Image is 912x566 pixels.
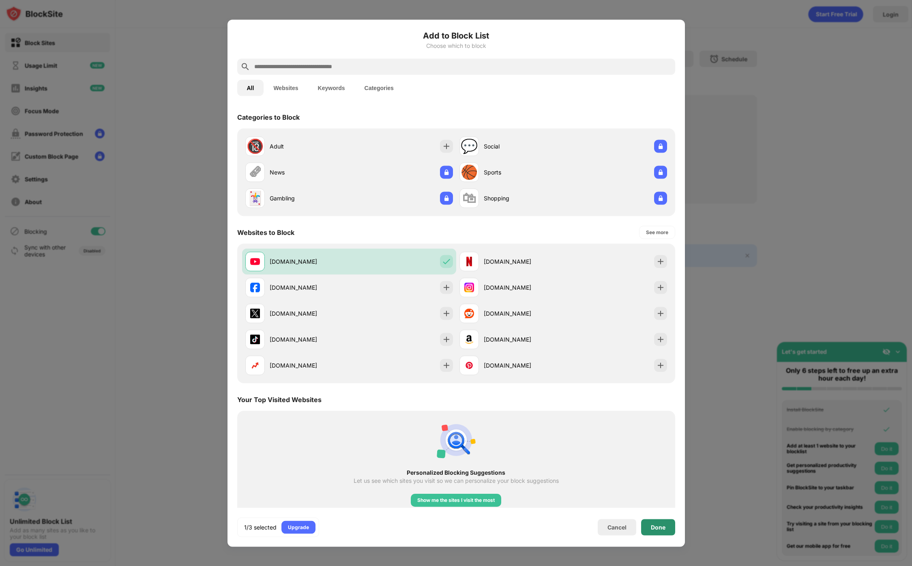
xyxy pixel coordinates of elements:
[464,256,474,266] img: favicons
[237,113,300,121] div: Categories to Block
[651,524,665,530] div: Done
[417,496,495,504] div: Show me the sites I visit the most
[237,228,294,236] div: Websites to Block
[484,257,563,266] div: [DOMAIN_NAME]
[270,361,349,370] div: [DOMAIN_NAME]
[252,469,661,476] div: Personalized Blocking Suggestions
[484,283,563,292] div: [DOMAIN_NAME]
[270,283,349,292] div: [DOMAIN_NAME]
[237,29,675,41] h6: Add to Block List
[484,309,563,318] div: [DOMAIN_NAME]
[237,42,675,49] div: Choose which to block
[461,164,478,181] div: 🏀
[464,360,474,370] img: favicons
[264,80,308,96] button: Websites
[464,308,474,318] img: favicons
[247,190,264,207] div: 🃏
[237,395,322,403] div: Your Top Visited Websites
[484,194,563,202] div: Shopping
[288,523,309,531] div: Upgrade
[250,308,260,318] img: favicons
[270,142,349,151] div: Adult
[437,420,476,459] img: personal-suggestions.svg
[464,282,474,292] img: favicons
[250,256,260,266] img: favicons
[240,62,250,71] img: search.svg
[607,524,627,531] div: Cancel
[250,334,260,344] img: favicons
[237,80,264,96] button: All
[354,477,559,484] div: Let us see which sites you visit so we can personalize your block suggestions
[646,228,668,236] div: See more
[270,168,349,176] div: News
[250,282,260,292] img: favicons
[308,80,355,96] button: Keywords
[461,138,478,155] div: 💬
[462,190,476,207] div: 🛍
[464,334,474,344] img: favicons
[247,138,264,155] div: 🔞
[270,194,349,202] div: Gambling
[244,523,277,531] div: 1/3 selected
[484,335,563,344] div: [DOMAIN_NAME]
[484,142,563,151] div: Social
[270,257,349,266] div: [DOMAIN_NAME]
[270,335,349,344] div: [DOMAIN_NAME]
[355,80,403,96] button: Categories
[484,361,563,370] div: [DOMAIN_NAME]
[270,309,349,318] div: [DOMAIN_NAME]
[248,164,262,181] div: 🗞
[250,360,260,370] img: favicons
[484,168,563,176] div: Sports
